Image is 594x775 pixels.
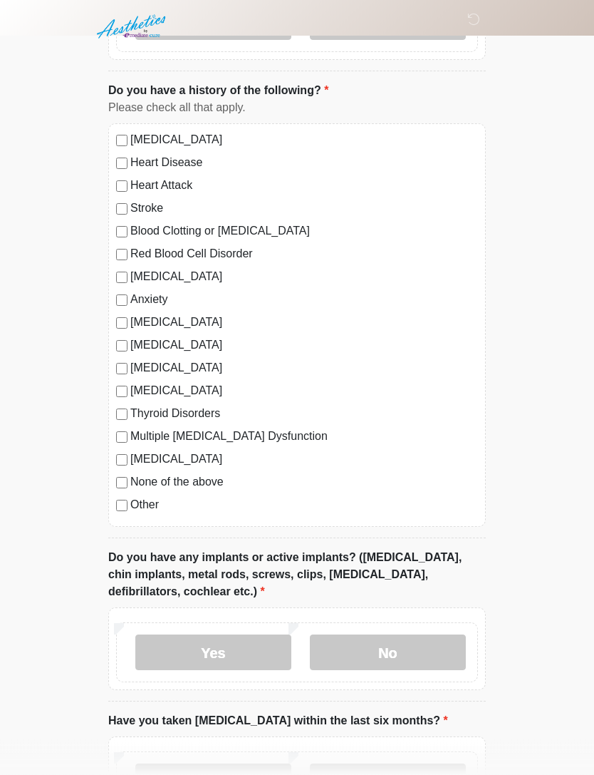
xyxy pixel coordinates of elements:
[130,428,478,446] label: Multiple [MEDICAL_DATA] Dysfunction
[130,314,478,332] label: [MEDICAL_DATA]
[116,455,127,466] input: [MEDICAL_DATA]
[108,713,448,730] label: Have you taken [MEDICAL_DATA] within the last six months?
[108,550,486,601] label: Do you have any implants or active implants? ([MEDICAL_DATA], chin implants, metal rods, screws, ...
[116,204,127,215] input: Stroke
[135,635,291,671] label: Yes
[116,386,127,398] input: [MEDICAL_DATA]
[130,292,478,309] label: Anxiety
[116,364,127,375] input: [MEDICAL_DATA]
[116,501,127,512] input: Other
[130,451,478,468] label: [MEDICAL_DATA]
[116,295,127,307] input: Anxiety
[108,83,328,100] label: Do you have a history of the following?
[130,406,478,423] label: Thyroid Disorders
[130,360,478,377] label: [MEDICAL_DATA]
[130,155,478,172] label: Heart Disease
[130,132,478,149] label: [MEDICAL_DATA]
[130,497,478,514] label: Other
[116,158,127,170] input: Heart Disease
[94,11,172,43] img: Aesthetics by Emediate Cure Logo
[130,383,478,400] label: [MEDICAL_DATA]
[310,635,466,671] label: No
[108,100,486,117] div: Please check all that apply.
[130,269,478,286] label: [MEDICAL_DATA]
[130,474,478,491] label: None of the above
[116,478,127,489] input: None of the above
[116,341,127,352] input: [MEDICAL_DATA]
[116,227,127,238] input: Blood Clotting or [MEDICAL_DATA]
[130,178,478,195] label: Heart Attack
[116,250,127,261] input: Red Blood Cell Disorder
[116,181,127,193] input: Heart Attack
[116,409,127,421] input: Thyroid Disorders
[116,432,127,443] input: Multiple [MEDICAL_DATA] Dysfunction
[116,135,127,147] input: [MEDICAL_DATA]
[130,200,478,217] label: Stroke
[116,318,127,329] input: [MEDICAL_DATA]
[116,272,127,284] input: [MEDICAL_DATA]
[130,337,478,354] label: [MEDICAL_DATA]
[130,246,478,263] label: Red Blood Cell Disorder
[130,223,478,240] label: Blood Clotting or [MEDICAL_DATA]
